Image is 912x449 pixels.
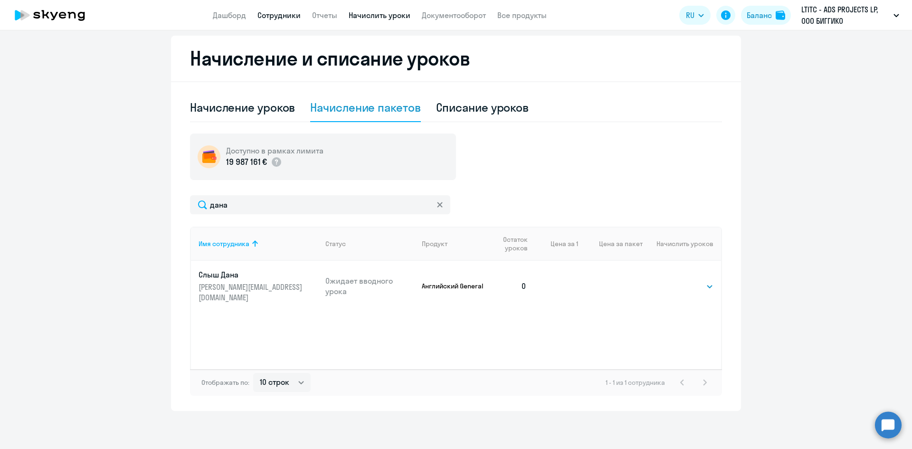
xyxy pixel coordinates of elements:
p: 19 987 161 € [226,156,267,168]
div: Начисление пакетов [310,100,420,115]
div: Имя сотрудника [199,239,318,248]
p: [PERSON_NAME][EMAIL_ADDRESS][DOMAIN_NAME] [199,282,305,303]
div: Списание уроков [436,100,529,115]
button: RU [679,6,711,25]
img: balance [776,10,785,20]
div: Остаток уроков [494,235,534,252]
span: 1 - 1 из 1 сотрудника [606,378,665,387]
button: Балансbalance [741,6,791,25]
span: RU [686,10,694,21]
p: Ожидает вводного урока [325,276,415,296]
a: Отчеты [312,10,337,20]
input: Поиск по имени, email, продукту или статусу [190,195,450,214]
th: Начислить уроков [643,227,721,261]
button: LTITC - ADS PROJECTS LP, ООО БИГГИКО [797,4,904,27]
div: Продукт [422,239,486,248]
div: Продукт [422,239,447,248]
h5: Доступно в рамках лимита [226,145,323,156]
h2: Начисление и списание уроков [190,47,722,70]
span: Остаток уроков [494,235,527,252]
a: Все продукты [497,10,547,20]
div: Статус [325,239,346,248]
a: Начислить уроки [349,10,410,20]
img: wallet-circle.png [198,145,220,168]
div: Статус [325,239,415,248]
div: Начисление уроков [190,100,295,115]
th: Цена за 1 [534,227,578,261]
span: Отображать по: [201,378,249,387]
div: Баланс [747,10,772,21]
div: Имя сотрудника [199,239,249,248]
a: Дашборд [213,10,246,20]
a: Документооборот [422,10,486,20]
p: Английский General [422,282,486,290]
a: Слыш Дана[PERSON_NAME][EMAIL_ADDRESS][DOMAIN_NAME] [199,269,318,303]
th: Цена за пакет [578,227,643,261]
p: Слыш Дана [199,269,305,280]
a: Сотрудники [257,10,301,20]
td: 0 [486,261,534,311]
p: LTITC - ADS PROJECTS LP, ООО БИГГИКО [801,4,890,27]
